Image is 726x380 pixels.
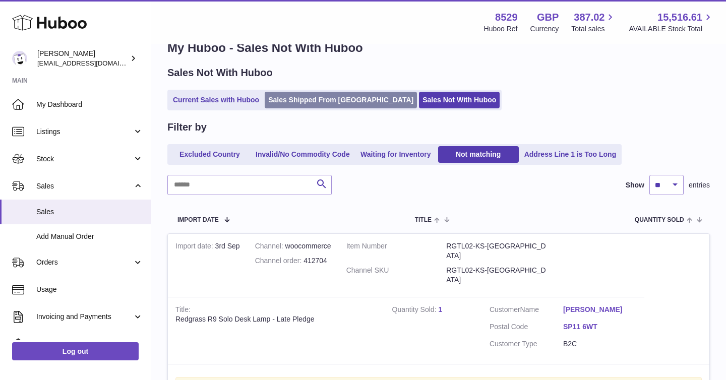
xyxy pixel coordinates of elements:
span: Stock [36,154,133,164]
a: Waiting for Inventory [355,146,436,163]
div: Currency [530,24,559,34]
dd: B2C [563,339,637,349]
a: Invalid/No Commodity Code [252,146,353,163]
strong: Quantity Sold [392,305,439,316]
a: Sales Not With Huboo [419,92,500,108]
dt: Name [490,305,563,317]
span: [EMAIL_ADDRESS][DOMAIN_NAME] [37,59,148,67]
div: Redgrass R9 Solo Desk Lamp - Late Pledge [175,314,377,324]
span: Listings [36,127,133,137]
dt: Postal Code [490,322,563,334]
span: 387.02 [574,11,604,24]
span: Sales [36,207,143,217]
a: Sales Shipped From [GEOGRAPHIC_DATA] [265,92,417,108]
dd: RGTL02-KS-[GEOGRAPHIC_DATA] [446,266,547,285]
dt: Channel SKU [346,266,447,285]
strong: Channel [255,242,285,252]
span: 15,516.61 [657,11,702,24]
h1: My Huboo - Sales Not With Huboo [167,40,710,56]
span: Usage [36,285,143,294]
span: Orders [36,258,133,267]
strong: 8529 [495,11,518,24]
strong: Title [175,305,191,316]
a: SP11 6WT [563,322,637,332]
a: [PERSON_NAME] [563,305,637,314]
dd: RGTL02-KS-[GEOGRAPHIC_DATA] [446,241,547,261]
div: woocommerce [255,241,331,251]
a: Current Sales with Huboo [169,92,263,108]
img: admin@redgrass.ch [12,51,27,66]
span: Cases [36,339,143,349]
span: Total sales [571,24,616,34]
a: Excluded Country [169,146,250,163]
h2: Sales Not With Huboo [167,66,273,80]
span: Add Manual Order [36,232,143,241]
a: 1 [438,305,442,313]
span: Import date [177,217,219,223]
a: Address Line 1 is Too Long [521,146,620,163]
span: AVAILABLE Stock Total [629,24,714,34]
strong: GBP [537,11,559,24]
td: 3rd Sep [168,234,248,297]
span: My Dashboard [36,100,143,109]
a: 15,516.61 AVAILABLE Stock Total [629,11,714,34]
a: Log out [12,342,139,360]
a: 387.02 Total sales [571,11,616,34]
strong: Channel order [255,257,304,267]
span: Invoicing and Payments [36,312,133,322]
dt: Customer Type [490,339,563,349]
a: Not matching [438,146,519,163]
h2: Filter by [167,120,207,134]
span: entries [689,180,710,190]
dt: Item Number [346,241,447,261]
div: Huboo Ref [484,24,518,34]
label: Show [626,180,644,190]
div: 412704 [255,256,331,266]
div: [PERSON_NAME] [37,49,128,68]
span: Sales [36,181,133,191]
span: Title [415,217,432,223]
span: Quantity Sold [635,217,684,223]
span: Customer [490,305,520,313]
strong: Import date [175,242,215,252]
